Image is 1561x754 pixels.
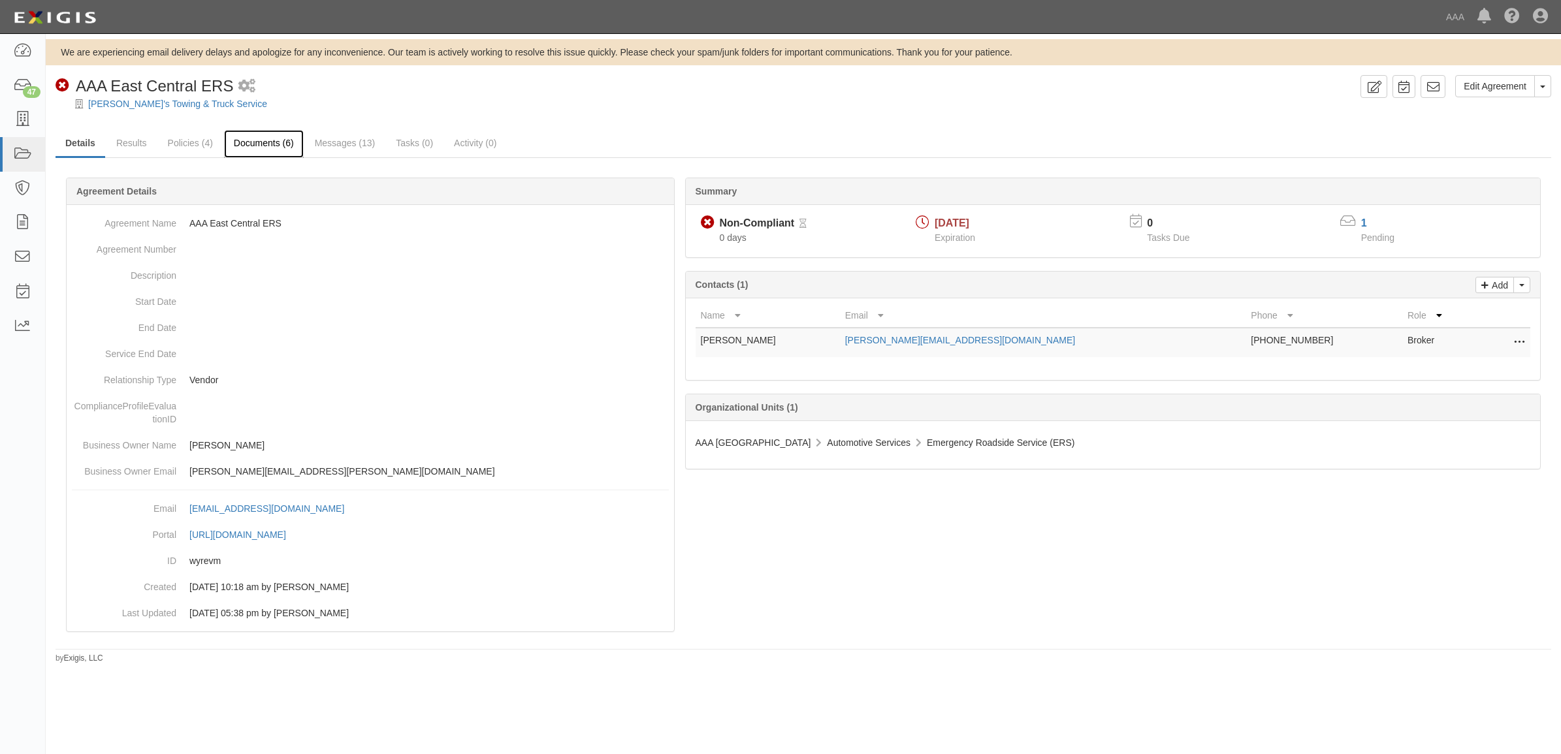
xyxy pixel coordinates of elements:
dt: Business Owner Email [72,458,176,478]
div: 47 [23,86,40,98]
span: AAA [GEOGRAPHIC_DATA] [696,437,811,448]
a: Results [106,130,157,156]
a: Messages (13) [305,130,385,156]
a: [EMAIL_ADDRESS][DOMAIN_NAME] [189,503,359,514]
span: Tasks Due [1147,232,1189,243]
th: Role [1402,304,1478,328]
dt: ID [72,548,176,567]
div: We are experiencing email delivery delays and apologize for any inconvenience. Our team is active... [46,46,1561,59]
a: Edit Agreement [1455,75,1535,97]
dt: Service End Date [72,341,176,360]
dd: [DATE] 05:38 pm by [PERSON_NAME] [72,600,669,626]
div: AAA East Central ERS [56,75,233,97]
span: Expiration [935,232,975,243]
a: Documents (6) [224,130,304,158]
dt: Portal [72,522,176,541]
b: Contacts (1) [696,279,748,290]
a: [PERSON_NAME]'s Towing & Truck Service [88,99,267,109]
dt: Created [72,574,176,593]
i: Non-Compliant [701,216,715,230]
dd: AAA East Central ERS [72,210,669,236]
i: 1 scheduled workflow [238,80,255,93]
th: Email [840,304,1246,328]
a: [PERSON_NAME][EMAIL_ADDRESS][DOMAIN_NAME] [845,335,1075,345]
th: Phone [1246,304,1402,328]
span: Emergency Roadside Service (ERS) [927,437,1074,448]
a: Details [56,130,105,158]
span: Automotive Services [827,437,910,448]
a: Exigis, LLC [64,653,103,663]
a: [URL][DOMAIN_NAME] [189,529,300,540]
td: [PHONE_NUMBER] [1246,328,1402,357]
dt: Agreement Number [72,236,176,256]
span: Since 08/21/2025 [720,232,747,243]
dt: Last Updated [72,600,176,620]
dd: wyrevm [72,548,669,574]
span: Pending [1361,232,1394,243]
p: [PERSON_NAME][EMAIL_ADDRESS][PERSON_NAME][DOMAIN_NAME] [189,465,669,478]
dt: Start Date [72,289,176,308]
a: Tasks (0) [386,130,443,156]
p: [PERSON_NAME] [189,439,669,452]
a: Add [1475,277,1514,293]
small: by [56,653,103,664]
dt: Business Owner Name [72,432,176,452]
i: Help Center - Complianz [1504,9,1520,25]
p: 0 [1147,216,1206,231]
dd: [DATE] 10:18 am by [PERSON_NAME] [72,574,669,600]
th: Name [696,304,840,328]
dt: Email [72,495,176,515]
dt: ComplianceProfileEvaluationID [72,393,176,426]
a: Activity (0) [444,130,506,156]
span: [DATE] [935,217,969,228]
b: Agreement Details [76,186,157,196]
a: 1 [1361,217,1367,228]
dt: Description [72,262,176,282]
dt: Relationship Type [72,367,176,386]
dd: Vendor [72,367,669,393]
p: Add [1489,277,1508,292]
a: Policies (4) [158,130,223,156]
b: Summary [696,186,737,196]
img: logo-5460c22ac91f19d4615b14bd174203de0afe785f0fc80cf4dbbc73dc1793850b.png [10,6,100,29]
i: Non-Compliant [56,79,69,93]
td: [PERSON_NAME] [696,328,840,357]
div: Non-Compliant [720,216,795,231]
span: AAA East Central ERS [76,77,233,95]
a: AAA [1440,4,1471,30]
b: Organizational Units (1) [696,402,798,413]
td: Broker [1402,328,1478,357]
dt: End Date [72,315,176,334]
i: Pending Review [799,219,807,228]
div: [EMAIL_ADDRESS][DOMAIN_NAME] [189,502,344,515]
dt: Agreement Name [72,210,176,230]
